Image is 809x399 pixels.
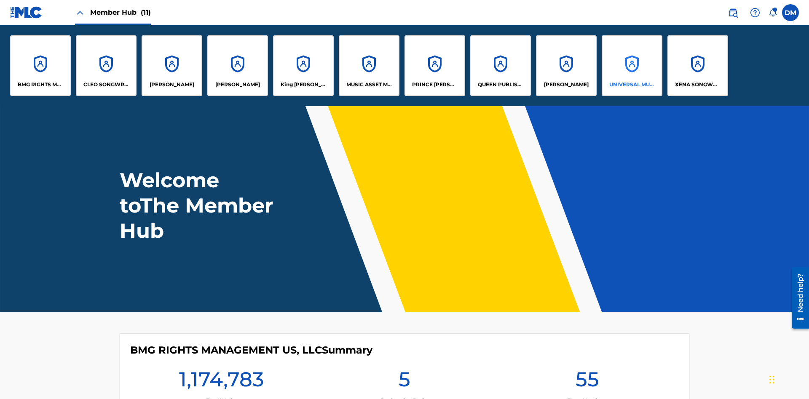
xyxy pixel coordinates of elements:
div: Help [747,4,763,21]
h4: BMG RIGHTS MANAGEMENT US, LLC [130,344,372,356]
a: AccountsMUSIC ASSET MANAGEMENT (MAM) [339,35,399,96]
a: AccountsKing [PERSON_NAME] [273,35,334,96]
h1: 1,174,783 [179,367,264,397]
a: Accounts[PERSON_NAME] [142,35,202,96]
a: AccountsBMG RIGHTS MANAGEMENT US, LLC [10,35,71,96]
span: Member Hub [90,8,151,17]
p: ELVIS COSTELLO [150,81,194,88]
p: EYAMA MCSINGER [215,81,260,88]
a: Accounts[PERSON_NAME] [536,35,597,96]
h1: Welcome to The Member Hub [120,168,277,243]
p: CLEO SONGWRITER [83,81,129,88]
p: RONALD MCTESTERSON [544,81,589,88]
a: Accounts[PERSON_NAME] [207,35,268,96]
a: AccountsPRINCE [PERSON_NAME] [404,35,465,96]
div: Drag [769,367,774,392]
a: AccountsQUEEN PUBLISHA [470,35,531,96]
iframe: Chat Widget [767,359,809,399]
p: PRINCE MCTESTERSON [412,81,458,88]
h1: 5 [399,367,410,397]
p: BMG RIGHTS MANAGEMENT US, LLC [18,81,64,88]
a: Public Search [725,4,742,21]
a: AccountsCLEO SONGWRITER [76,35,137,96]
p: XENA SONGWRITER [675,81,721,88]
img: help [750,8,760,18]
img: MLC Logo [10,6,43,19]
a: AccountsUNIVERSAL MUSIC PUB GROUP [602,35,662,96]
p: King McTesterson [281,81,327,88]
p: QUEEN PUBLISHA [478,81,524,88]
img: search [728,8,738,18]
img: Close [75,8,85,18]
iframe: Resource Center [785,264,809,333]
div: User Menu [782,4,799,21]
h1: 55 [576,367,599,397]
p: UNIVERSAL MUSIC PUB GROUP [609,81,655,88]
span: (11) [141,8,151,16]
a: AccountsXENA SONGWRITER [667,35,728,96]
div: Notifications [769,8,777,17]
p: MUSIC ASSET MANAGEMENT (MAM) [346,81,392,88]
